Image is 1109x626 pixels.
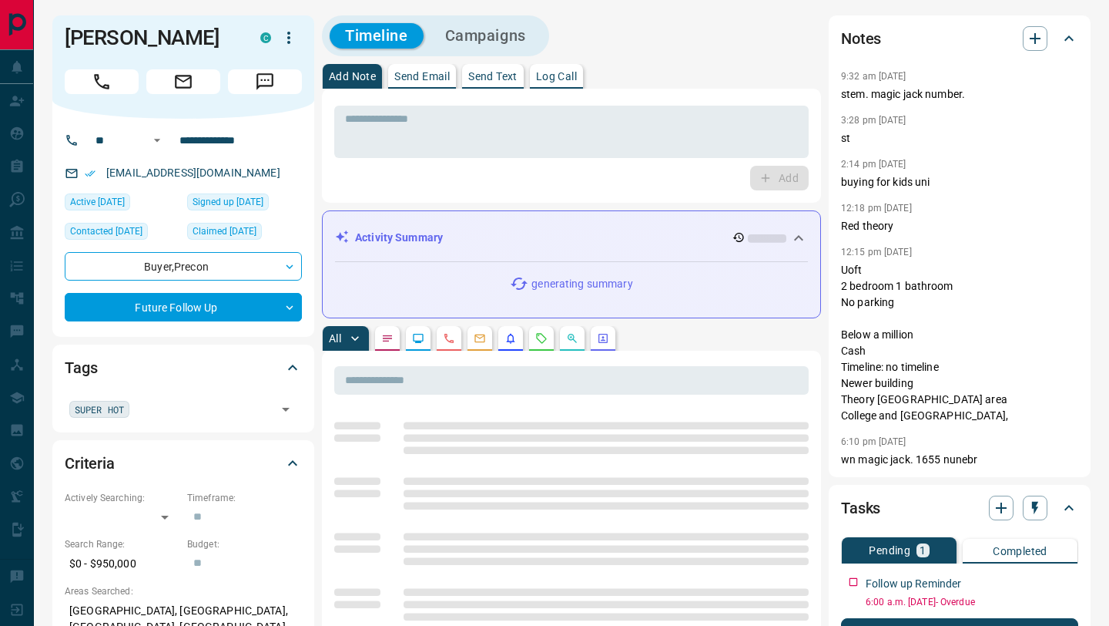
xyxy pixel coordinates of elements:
[65,25,237,50] h1: [PERSON_NAME]
[866,576,961,592] p: Follow up Reminder
[65,349,302,386] div: Tags
[841,452,1078,468] p: wn magic jack. 1655 nunebr
[566,332,578,345] svg: Opportunities
[993,546,1047,557] p: Completed
[536,71,577,82] p: Log Call
[468,71,518,82] p: Send Text
[841,86,1078,103] p: stem. magic jack number.
[148,131,166,150] button: Open
[329,333,341,344] p: All
[85,168,95,179] svg: Email Verified
[535,332,548,345] svg: Requests
[841,26,881,51] h2: Notes
[841,496,880,520] h2: Tasks
[65,491,179,505] p: Actively Searching:
[75,402,124,417] span: SUPER HOT
[65,551,179,577] p: $0 - $950,000
[65,584,302,598] p: Areas Searched:
[65,194,179,215] div: Wed Sep 10 2025
[187,194,302,215] div: Mon Feb 05 2024
[146,69,220,94] span: Email
[330,23,424,49] button: Timeline
[65,537,179,551] p: Search Range:
[187,223,302,244] div: Mon Feb 05 2024
[841,436,906,447] p: 6:10 pm [DATE]
[841,71,906,82] p: 9:32 am [DATE]
[228,69,302,94] span: Message
[841,159,906,170] p: 2:14 pm [DATE]
[65,293,302,321] div: Future Follow Up
[355,230,443,246] p: Activity Summary
[841,20,1078,57] div: Notes
[841,490,1078,527] div: Tasks
[531,276,632,292] p: generating summary
[275,399,297,420] button: Open
[65,451,115,476] h2: Criteria
[412,332,424,345] svg: Lead Browsing Activity
[329,71,376,82] p: Add Note
[187,537,302,551] p: Budget:
[474,332,486,345] svg: Emails
[335,224,808,252] div: Activity Summary
[65,445,302,482] div: Criteria
[193,194,263,210] span: Signed up [DATE]
[65,69,139,94] span: Call
[841,174,1078,190] p: buying for kids uni
[597,332,609,345] svg: Agent Actions
[920,545,926,556] p: 1
[260,32,271,43] div: condos.ca
[443,332,455,345] svg: Calls
[187,491,302,505] p: Timeframe:
[841,115,906,126] p: 3:28 pm [DATE]
[841,130,1078,146] p: st
[841,203,912,214] p: 12:18 pm [DATE]
[394,71,450,82] p: Send Email
[70,224,142,239] span: Contacted [DATE]
[70,194,125,210] span: Active [DATE]
[106,167,280,179] a: [EMAIL_ADDRESS][DOMAIN_NAME]
[869,545,910,556] p: Pending
[65,355,97,380] h2: Tags
[841,247,912,257] p: 12:15 pm [DATE]
[866,595,1078,609] p: 6:00 a.m. [DATE] - Overdue
[430,23,541,49] button: Campaigns
[65,252,302,281] div: Buyer , Precon
[504,332,517,345] svg: Listing Alerts
[193,224,256,239] span: Claimed [DATE]
[841,218,1078,234] p: Red theory
[65,223,179,244] div: Tue Jun 10 2025
[841,262,1078,424] p: Uoft 2 bedroom 1 bathroom No parking Below a million Cash Timeline: no timeline Newer building Th...
[381,332,394,345] svg: Notes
